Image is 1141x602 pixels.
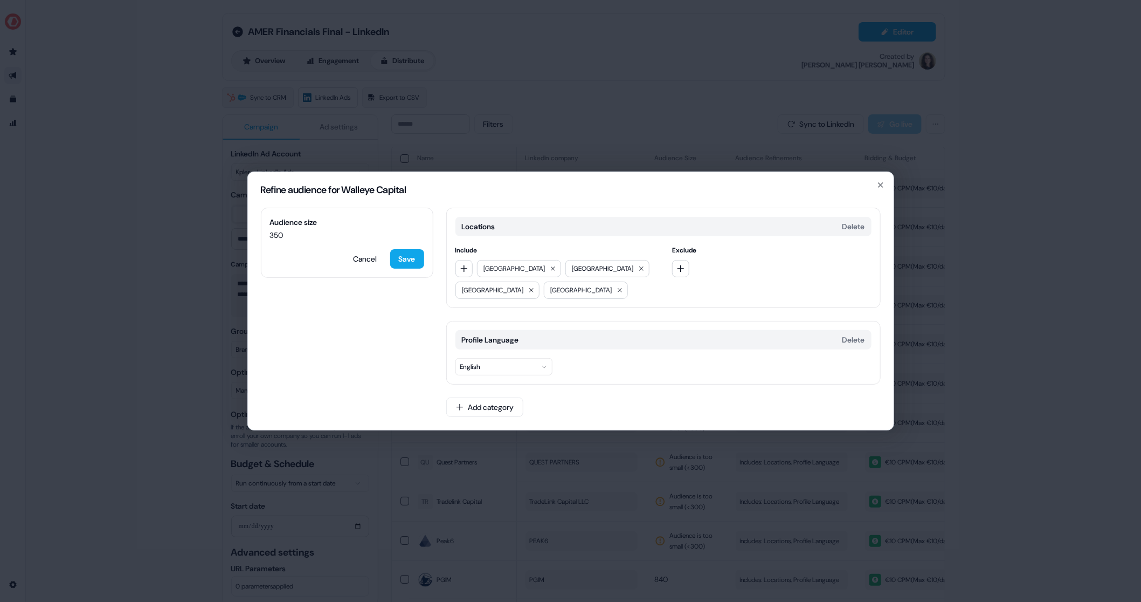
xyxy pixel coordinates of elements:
span: Include [455,245,655,256]
button: Delete [842,221,865,232]
button: Delete [842,334,865,345]
span: [GEOGRAPHIC_DATA] [551,285,612,296]
span: [GEOGRAPHIC_DATA] [484,263,545,274]
button: Add category [446,398,523,417]
span: Profile Language [462,334,519,345]
span: Exclude [672,245,872,256]
h2: Refine audience for Walleye Capital [261,185,881,195]
span: [GEOGRAPHIC_DATA] [572,263,634,274]
span: 350 [270,230,424,241]
button: Save [390,249,424,269]
button: Cancel [345,249,386,269]
button: English [455,358,552,375]
span: Audience size [270,217,424,228]
span: [GEOGRAPHIC_DATA] [462,285,524,296]
span: Locations [462,221,495,232]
